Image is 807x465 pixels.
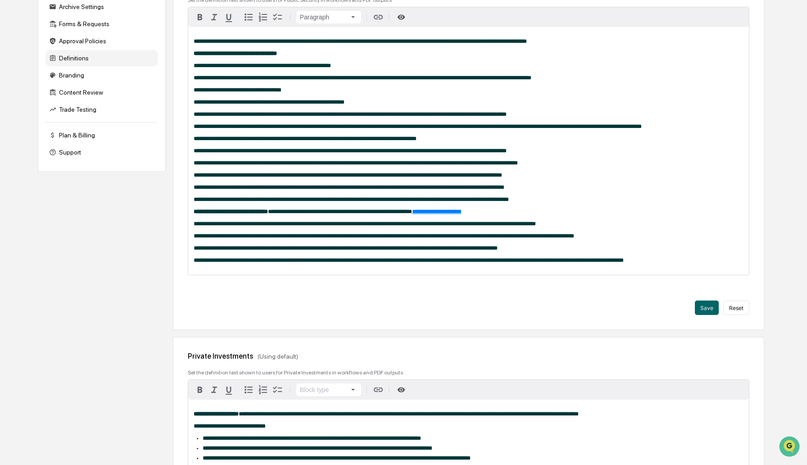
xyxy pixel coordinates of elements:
a: 🖐️Preclearance [5,156,62,173]
div: Approval Policies [45,33,158,49]
button: Italic [207,10,222,24]
button: Show preview [394,11,409,23]
input: Clear [23,41,149,50]
button: Reset [723,301,749,315]
span: Pylon [90,199,109,206]
div: 🖐️ [9,161,16,168]
span: • [75,123,78,130]
button: Bold [193,383,207,397]
a: 🗄️Attestations [62,156,115,173]
div: Private Investments [188,352,749,360]
button: Block type [296,11,361,23]
span: (Using default) [258,353,298,360]
a: 🔎Data Lookup [5,173,60,190]
button: Italic [207,383,222,397]
div: We're available if you need us! [41,78,124,85]
a: Powered byPylon [63,199,109,206]
span: [DATE] [80,123,98,130]
iframe: Open customer support [778,435,802,460]
img: Michael Garry [9,114,23,128]
div: Trade Testing [45,101,158,118]
img: 4531339965365_218c74b014194aa58b9b_72.jpg [19,69,35,85]
div: Plan & Billing [45,127,158,143]
button: Save [695,301,719,315]
img: 1746055101610-c473b297-6a78-478c-a979-82029cc54cd1 [9,69,25,85]
button: Start new chat [153,72,164,82]
button: Underline [222,383,236,397]
div: Past conversations [9,100,58,107]
div: Forms & Requests [45,16,158,32]
button: Underline [222,10,236,24]
div: Definitions [45,50,158,66]
button: Block type [296,383,361,396]
div: Content Review [45,84,158,100]
button: Show preview [394,384,409,396]
span: [PERSON_NAME] [28,123,73,130]
div: 🗄️ [65,161,73,168]
div: Start new chat [41,69,148,78]
span: Data Lookup [18,177,57,186]
span: Attestations [74,160,112,169]
div: 🔎 [9,178,16,185]
div: Support [45,144,158,160]
div: Set the definition text shown to users for Private Investments in workflows and PDF outputs [188,369,749,376]
div: Branding [45,67,158,83]
button: Bold [193,10,207,24]
button: See all [140,98,164,109]
span: Preclearance [18,160,58,169]
p: How can we help? [9,19,164,33]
